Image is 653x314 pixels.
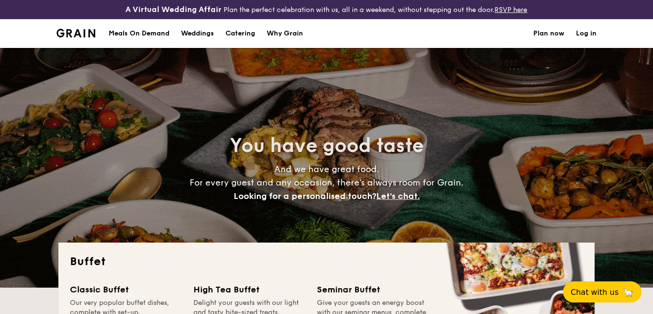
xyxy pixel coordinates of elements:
a: Plan now [533,19,564,48]
span: Looking for a personalised touch? [234,191,376,201]
div: Classic Buffet [70,283,182,296]
div: Seminar Buffet [317,283,429,296]
span: 🦙 [622,287,634,298]
a: Meals On Demand [103,19,175,48]
img: Grain [56,29,95,37]
a: Why Grain [261,19,309,48]
span: And we have great food. For every guest and any occasion, there’s always room for Grain. [190,164,463,201]
span: Chat with us [571,288,619,297]
a: RSVP here [495,6,527,14]
button: Chat with us🦙 [563,281,642,302]
div: Plan the perfect celebration with us, all in a weekend, without stepping out the door. [109,4,544,15]
div: Why Grain [267,19,303,48]
h4: A Virtual Wedding Affair [125,4,222,15]
a: Log in [576,19,597,48]
div: High Tea Buffet [193,283,305,296]
h1: Catering [225,19,255,48]
div: Meals On Demand [109,19,169,48]
span: You have good taste [230,134,424,157]
a: Logotype [56,29,95,37]
a: Weddings [175,19,220,48]
a: Catering [220,19,261,48]
h2: Buffet [70,254,583,269]
span: Let's chat. [376,191,420,201]
div: Weddings [181,19,214,48]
